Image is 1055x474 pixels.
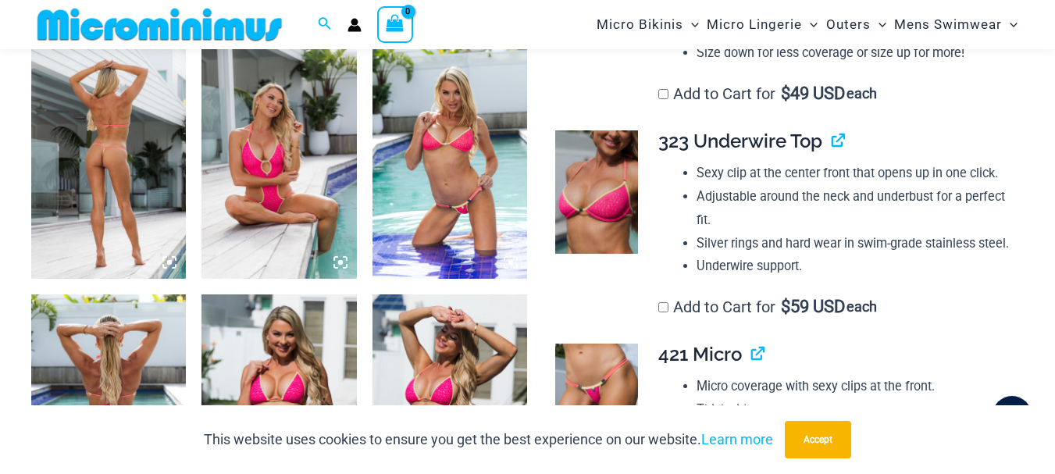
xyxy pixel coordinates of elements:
[658,89,668,99] input: Add to Cart for$49 USD each
[785,421,851,458] button: Accept
[697,255,1011,278] li: Underwire support.
[658,130,822,152] span: 323 Underwire Top
[697,375,1011,398] li: Micro coverage with sexy clips at the front.
[31,47,186,280] img: Bubble Mesh Highlight Pink 819 One Piece
[871,5,886,45] span: Menu Toggle
[781,299,845,315] span: 59 USD
[697,398,1011,422] li: Thick side straps.
[826,5,871,45] span: Outers
[658,298,877,316] label: Add to Cart for
[781,297,790,316] span: $
[781,86,845,102] span: 49 USD
[697,41,1011,65] li: Size down for less coverage or size up for more!
[781,84,790,103] span: $
[703,5,822,45] a: Micro LingerieMenu ToggleMenu Toggle
[658,84,877,103] label: Add to Cart for
[1002,5,1018,45] span: Menu Toggle
[846,299,877,315] span: each
[372,47,527,280] img: Bubble Mesh Highlight Pink 323 Top 421 Micro
[597,5,683,45] span: Micro Bikinis
[204,428,773,451] p: This website uses cookies to ensure you get the best experience on our website.
[890,5,1021,45] a: Mens SwimwearMenu ToggleMenu Toggle
[701,431,773,447] a: Learn more
[590,2,1024,47] nav: Site Navigation
[697,162,1011,185] li: Sexy clip at the center front that opens up in one click.
[555,130,638,255] img: Bubble Mesh Highlight Pink 323 Top
[201,47,356,280] img: Bubble Mesh Highlight Pink 819 One Piece
[318,15,332,34] a: Search icon link
[822,5,890,45] a: OutersMenu ToggleMenu Toggle
[697,232,1011,255] li: Silver rings and hard wear in swim-grade stainless steel.
[658,343,742,365] span: 421 Micro
[377,6,413,42] a: View Shopping Cart, empty
[31,7,288,42] img: MM SHOP LOGO FLAT
[658,302,668,312] input: Add to Cart for$59 USD each
[802,5,818,45] span: Menu Toggle
[593,5,703,45] a: Micro BikinisMenu ToggleMenu Toggle
[846,86,877,102] span: each
[555,344,638,468] img: Bubble Mesh Highlight Pink 421 Micro
[697,185,1011,231] li: Adjustable around the neck and underbust for a perfect fit.
[707,5,802,45] span: Micro Lingerie
[894,5,1002,45] span: Mens Swimwear
[683,5,699,45] span: Menu Toggle
[348,18,362,32] a: Account icon link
